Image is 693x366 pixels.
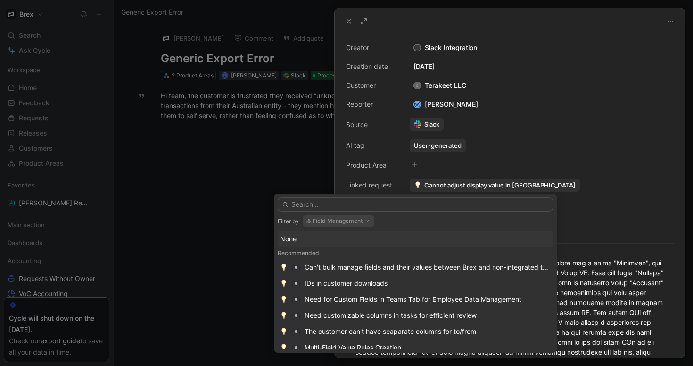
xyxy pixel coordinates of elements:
[280,280,288,287] img: 💡
[280,312,288,319] img: 💡
[280,328,288,335] img: 💡
[280,296,288,303] img: 💡
[305,310,477,321] div: Need customizable columns in tasks for efficient review
[305,262,551,273] div: Can't bulk manage fields and their values between Brex and non-integrated third-party systems
[280,264,288,271] img: 💡
[305,294,521,305] div: Need for Custom Fields in Teams Tab for Employee Data Management
[278,218,299,225] div: Filter by
[280,233,551,245] div: None
[305,278,388,289] div: IDs in customer downloads
[305,326,476,337] div: The customer can't have seaparate columns for to/from
[280,344,288,351] img: 💡
[278,197,553,212] input: Search...
[305,342,401,353] div: Multi-Field Value Rules Creation
[303,215,374,227] button: Field Management
[278,247,553,259] div: Recommended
